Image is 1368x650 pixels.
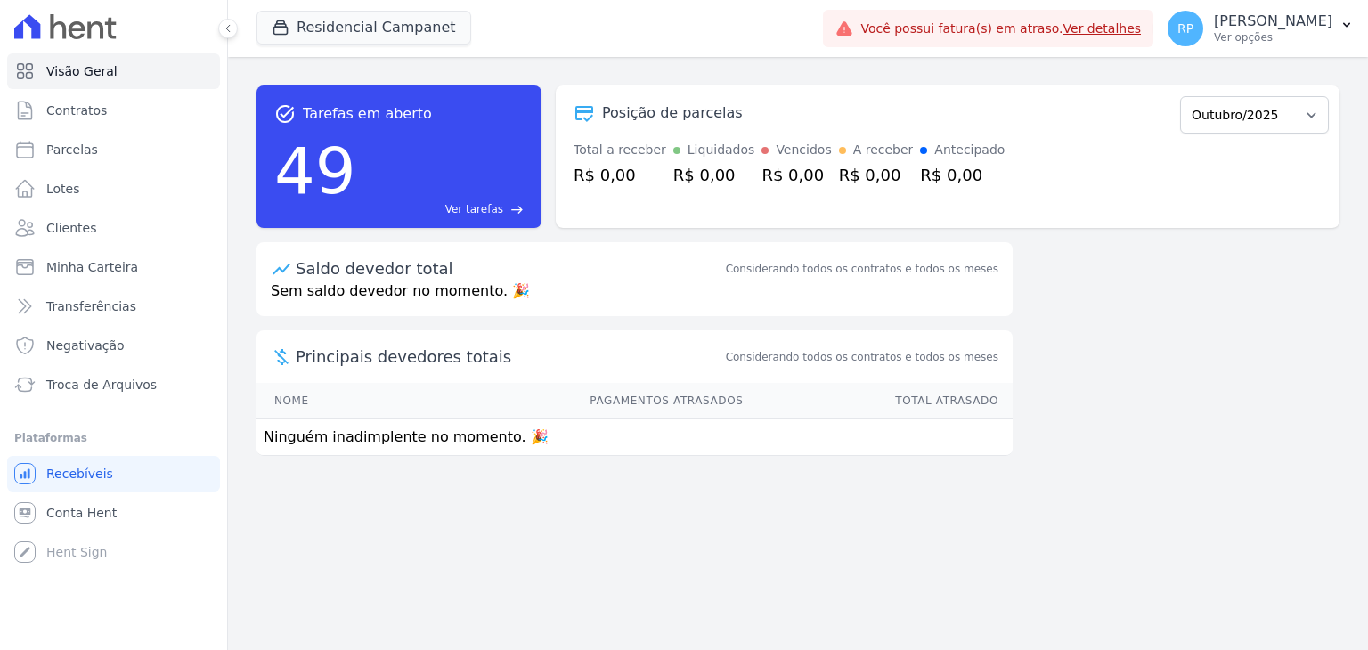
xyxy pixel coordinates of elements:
span: Transferências [46,297,136,315]
div: Vencidos [776,141,831,159]
div: Saldo devedor total [296,256,722,280]
span: Clientes [46,219,96,237]
span: RP [1177,22,1193,35]
span: Visão Geral [46,62,118,80]
a: Ver detalhes [1063,21,1142,36]
a: Clientes [7,210,220,246]
div: Antecipado [934,141,1005,159]
a: Troca de Arquivos [7,367,220,402]
span: Minha Carteira [46,258,138,276]
div: Total a receber [574,141,666,159]
div: R$ 0,00 [574,163,666,187]
th: Nome [256,383,392,419]
a: Lotes [7,171,220,207]
p: Sem saldo devedor no momento. 🎉 [256,280,1013,316]
a: Transferências [7,288,220,324]
span: Contratos [46,102,107,119]
button: Residencial Campanet [256,11,471,45]
p: Ver opções [1214,30,1332,45]
a: Contratos [7,93,220,128]
p: [PERSON_NAME] [1214,12,1332,30]
button: RP [PERSON_NAME] Ver opções [1153,4,1368,53]
span: Ver tarefas [445,201,503,217]
span: task_alt [274,103,296,125]
a: Minha Carteira [7,249,220,285]
a: Parcelas [7,132,220,167]
a: Visão Geral [7,53,220,89]
span: Lotes [46,180,80,198]
div: R$ 0,00 [673,163,755,187]
div: A receber [853,141,914,159]
th: Total Atrasado [744,383,1013,419]
a: Negativação [7,328,220,363]
span: Conta Hent [46,504,117,522]
a: Recebíveis [7,456,220,492]
div: R$ 0,00 [920,163,1005,187]
span: Considerando todos os contratos e todos os meses [726,349,998,365]
div: 49 [274,125,356,217]
div: R$ 0,00 [839,163,914,187]
span: east [510,203,524,216]
span: Principais devedores totais [296,345,722,369]
div: Posição de parcelas [602,102,743,124]
span: Troca de Arquivos [46,376,157,394]
span: Negativação [46,337,125,354]
div: R$ 0,00 [761,163,831,187]
div: Liquidados [688,141,755,159]
span: Tarefas em aberto [303,103,432,125]
span: Você possui fatura(s) em atraso. [860,20,1141,38]
span: Parcelas [46,141,98,158]
div: Considerando todos os contratos e todos os meses [726,261,998,277]
a: Ver tarefas east [363,201,524,217]
th: Pagamentos Atrasados [392,383,745,419]
td: Ninguém inadimplente no momento. 🎉 [256,419,1013,456]
span: Recebíveis [46,465,113,483]
div: Plataformas [14,427,213,449]
a: Conta Hent [7,495,220,531]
